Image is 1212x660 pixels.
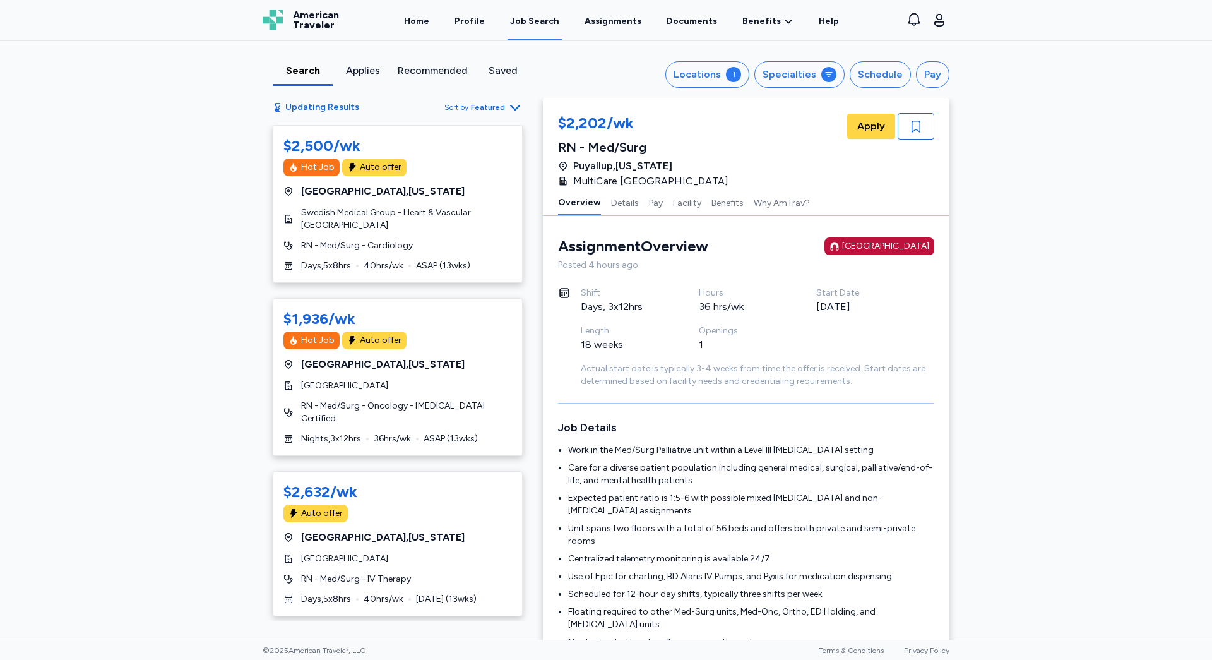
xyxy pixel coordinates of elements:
span: 36 hrs/wk [374,433,411,445]
span: Featured [471,102,505,112]
div: 1 [699,337,787,352]
div: Shift [581,287,668,299]
span: Nights , 3 x 12 hrs [301,433,361,445]
span: 40 hrs/wk [364,260,403,272]
span: © 2025 American Traveler, LLC [263,645,365,656]
div: Job Search [510,15,559,28]
li: Use of Epic for charting, BD Alaris IV Pumps, and Pyxis for medication dispensing [568,570,934,583]
button: Why AmTrav? [754,189,810,215]
li: No designated break or flex nurses on the unit [568,636,934,649]
button: Pay [649,189,663,215]
div: Specialties [763,67,816,82]
div: Auto offer [301,507,343,520]
span: RN - Med/Surg - Oncology - [MEDICAL_DATA] Certified [301,400,512,425]
span: Sort by [444,102,468,112]
div: $2,632/wk [283,482,357,502]
span: Benefits [742,15,781,28]
a: Benefits [742,15,793,28]
button: Schedule [850,61,911,88]
li: Centralized telemetry monitoring is available 24/7 [568,553,934,565]
button: Sort byFeatured [444,100,523,115]
h3: Job Details [558,419,934,436]
span: Days , 5 x 8 hrs [301,260,351,272]
div: [DATE] [816,299,904,315]
div: Auto offer [360,334,401,347]
button: Details [611,189,639,215]
div: Applies [338,63,388,78]
div: RN - Med/Surg [558,138,736,156]
li: Care for a diverse patient population including general medical, surgical, palliative/end-of-life... [568,462,934,487]
div: Pay [924,67,941,82]
button: Benefits [711,189,744,215]
button: Apply [847,114,895,139]
button: Specialties [754,61,845,88]
span: [DATE] ( 13 wks) [416,593,477,606]
span: Days , 5 x 8 hrs [301,593,351,606]
div: Hot Job [301,161,335,174]
li: Expected patient ratio is 1:5-6 with possible mixed [MEDICAL_DATA] and non-[MEDICAL_DATA] assignm... [568,492,934,517]
span: Puyallup , [US_STATE] [573,159,672,174]
span: Apply [857,119,885,134]
div: Openings [699,325,787,337]
div: Recommended [398,63,468,78]
img: Logo [263,10,283,30]
div: $2,202/wk [558,113,736,136]
li: Unit spans two floors with a total of 56 beds and offers both private and semi-private rooms [568,522,934,548]
div: Actual start date is typically 3-4 weeks from time the offer is received. Start dates are determi... [581,363,934,388]
div: 36 hrs/wk [699,299,787,315]
div: Posted 4 hours ago [558,259,934,272]
div: [GEOGRAPHIC_DATA] [842,240,929,253]
span: American Traveler [293,10,339,30]
button: Pay [916,61,949,88]
div: $1,936/wk [283,309,355,329]
div: Locations [674,67,721,82]
div: Hot Job [301,334,335,347]
span: ASAP ( 13 wks) [416,260,470,272]
div: Auto offer [360,161,401,174]
div: Start Date [816,287,904,299]
div: 18 weeks [581,337,668,352]
div: Days, 3x12hrs [581,299,668,315]
div: Schedule [858,67,903,82]
span: ASAP ( 13 wks) [424,433,478,445]
span: MultiCare [GEOGRAPHIC_DATA] [573,174,728,189]
div: $2,500/wk [283,136,360,156]
span: [GEOGRAPHIC_DATA] , [US_STATE] [301,530,465,545]
span: [GEOGRAPHIC_DATA] , [US_STATE] [301,184,465,199]
div: Length [581,325,668,337]
div: Search [278,63,328,78]
div: Saved [478,63,528,78]
li: Scheduled for 12-hour day shifts, typically three shifts per week [568,588,934,601]
li: Work in the Med/Surg Palliative unit within a Level III [MEDICAL_DATA] setting [568,444,934,457]
span: RN - Med/Surg - Cardiology [301,239,413,252]
a: Privacy Policy [904,646,949,655]
button: Locations1 [665,61,749,88]
a: Job Search [508,1,562,40]
span: [GEOGRAPHIC_DATA] [301,380,388,392]
div: Hours [699,287,787,299]
span: Swedish Medical Group - Heart & Vascular [GEOGRAPHIC_DATA] [301,207,512,232]
div: Assignment Overview [558,236,708,256]
div: 1 [726,67,741,82]
span: 40 hrs/wk [364,593,403,606]
li: Floating required to other Med-Surg units, Med-Onc, Ortho, ED Holding, and [MEDICAL_DATA] units [568,606,934,631]
span: [GEOGRAPHIC_DATA] [301,553,388,565]
button: Facility [673,189,701,215]
span: [GEOGRAPHIC_DATA] , [US_STATE] [301,357,465,372]
span: Updating Results [285,101,359,114]
span: RN - Med/Surg - IV Therapy [301,573,411,585]
a: Terms & Conditions [819,646,884,655]
button: Overview [558,189,601,215]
